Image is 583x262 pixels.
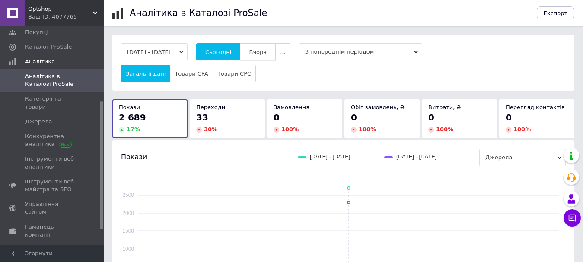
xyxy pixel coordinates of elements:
[537,6,575,19] button: Експорт
[281,126,299,133] span: 100 %
[126,70,166,77] span: Загальні дані
[428,112,434,123] span: 0
[122,228,134,234] text: 1500
[28,5,93,13] span: Optshop
[25,155,80,170] span: Інструменти веб-аналітики
[506,104,565,110] span: Перегляд контактів
[175,70,208,77] span: Товари CPA
[25,118,52,126] span: Джерела
[119,112,146,123] span: 2 689
[25,178,80,193] span: Інструменти веб-майстра та SEO
[25,73,80,88] span: Аналітика в Каталозі ProSale
[25,133,80,148] span: Конкурентна аналітика
[28,13,104,21] div: Ваш ID: 4077765
[564,209,581,227] button: Чат з покупцем
[436,126,453,133] span: 100 %
[205,49,232,55] span: Сьогодні
[359,126,376,133] span: 100 %
[506,112,512,123] span: 0
[544,10,568,16] span: Експорт
[122,192,134,198] text: 2500
[196,43,241,60] button: Сьогодні
[121,43,188,60] button: [DATE] - [DATE]
[275,43,290,60] button: ...
[240,43,276,60] button: Вчора
[274,104,309,110] span: Замовлення
[127,126,140,133] span: 17 %
[130,8,267,18] h1: Аналітика в Каталозі ProSale
[479,149,566,166] span: Джерела
[25,58,55,66] span: Аналітика
[122,210,134,216] text: 2000
[249,49,267,55] span: Вчора
[121,65,170,82] button: Загальні дані
[121,152,147,162] span: Покази
[513,126,531,133] span: 100 %
[351,104,405,110] span: Обіг замовлень, ₴
[122,246,134,252] text: 1000
[280,49,285,55] span: ...
[299,43,422,60] span: З попереднім періодом
[25,43,72,51] span: Каталог ProSale
[351,112,357,123] span: 0
[428,104,461,110] span: Витрати, ₴
[119,104,140,110] span: Покази
[204,126,217,133] span: 30 %
[25,95,80,110] span: Категорії та товари
[25,28,48,36] span: Покупці
[274,112,280,123] span: 0
[170,65,213,82] button: Товари CPA
[213,65,256,82] button: Товари CPC
[196,104,225,110] span: Переходи
[25,200,80,216] span: Управління сайтом
[196,112,208,123] span: 33
[217,70,251,77] span: Товари CPC
[25,223,80,239] span: Гаманець компанії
